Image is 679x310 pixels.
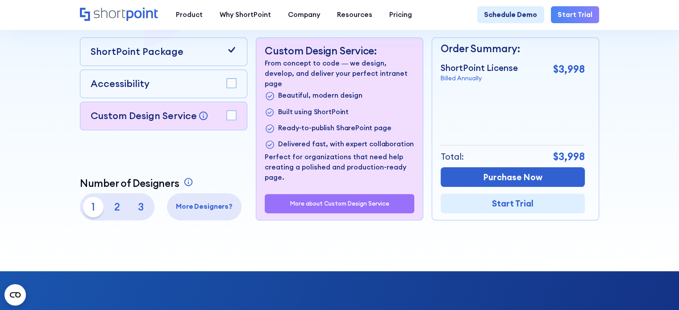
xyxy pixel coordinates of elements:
[381,6,421,23] a: Pricing
[80,177,196,189] a: Number of Designers
[4,284,26,306] button: Open CMP widget
[80,177,179,189] p: Number of Designers
[80,8,159,22] a: Home
[171,202,238,212] p: More Designers?
[441,167,585,187] a: Purchase Now
[265,45,414,57] p: Custom Design Service:
[290,200,389,207] a: More about Custom Design Service
[278,91,362,102] p: Beautiful, modern design
[551,6,599,23] a: Start Trial
[265,58,414,89] p: From concept to code — we design, develop, and deliver your perfect intranet page
[288,10,320,20] div: Company
[265,152,414,182] p: Perfect for organizations that need help creating a polished and production-ready page.
[519,207,679,310] iframe: Chat Widget
[553,149,585,164] p: $3,998
[91,77,150,91] p: Accessibility
[329,6,381,23] a: Resources
[477,6,544,23] a: Schedule Demo
[278,123,391,134] p: Ready-to-publish SharePoint page
[441,194,585,213] a: Start Trial
[441,41,585,56] p: Order Summary:
[211,6,279,23] a: Why ShortPoint
[441,74,518,83] p: Billed Annually
[220,10,271,20] div: Why ShortPoint
[91,110,197,122] p: Custom Design Service
[278,139,414,150] p: Delivered fast, with expert collaboration
[131,197,151,217] p: 3
[337,10,372,20] div: Resources
[441,150,464,163] p: Total:
[83,197,104,217] p: 1
[278,107,349,118] p: Built using ShortPoint
[553,62,585,77] p: $3,998
[107,197,128,217] p: 2
[279,6,329,23] a: Company
[441,62,518,74] p: ShortPoint License
[176,10,203,20] div: Product
[91,45,183,59] p: ShortPoint Package
[167,6,211,23] a: Product
[389,10,412,20] div: Pricing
